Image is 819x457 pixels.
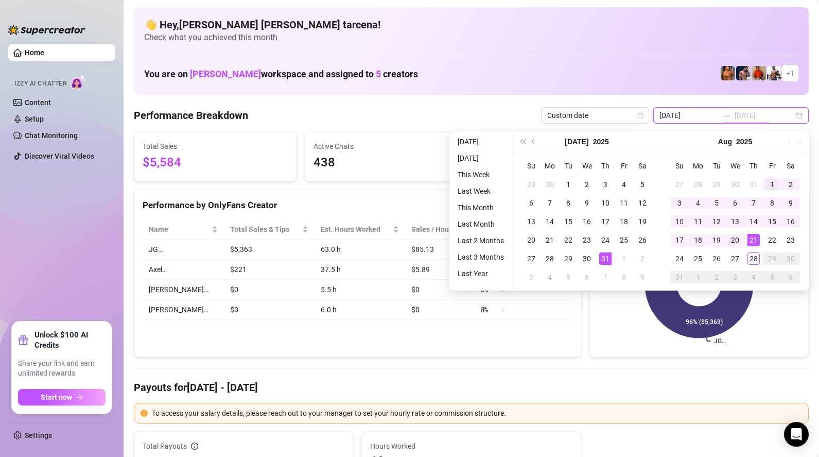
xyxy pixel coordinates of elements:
[615,157,633,175] th: Fr
[599,271,612,283] div: 7
[633,212,652,231] td: 2025-07-19
[692,234,704,246] div: 18
[726,212,744,231] td: 2025-08-13
[763,194,781,212] td: 2025-08-08
[636,178,649,191] div: 5
[785,252,797,265] div: 30
[785,271,797,283] div: 6
[559,268,578,286] td: 2025-08-05
[71,75,86,90] img: AI Chatter
[25,431,52,439] a: Settings
[454,251,508,263] li: Last 3 Months
[525,178,537,191] div: 29
[143,198,572,212] div: Performance by OnlyFans Creator
[581,252,593,265] div: 30
[636,271,649,283] div: 9
[34,330,106,350] strong: Unlock $100 AI Credits
[544,215,556,228] div: 14
[785,197,797,209] div: 9
[581,215,593,228] div: 16
[722,111,730,120] span: swap-right
[670,194,689,212] td: 2025-08-03
[615,175,633,194] td: 2025-07-04
[143,280,224,300] td: [PERSON_NAME]…
[528,131,539,152] button: Previous month (PageUp)
[544,271,556,283] div: 4
[313,141,459,152] span: Active Chats
[581,234,593,246] div: 23
[692,252,704,265] div: 25
[559,157,578,175] th: Tu
[736,66,751,80] img: Axel
[707,194,726,212] td: 2025-08-05
[752,66,766,80] img: Justin
[224,260,314,280] td: $221
[689,194,707,212] td: 2025-08-04
[562,252,574,265] div: 29
[578,194,596,212] td: 2025-07-09
[707,268,726,286] td: 2025-09-02
[633,231,652,249] td: 2025-07-26
[718,131,732,152] button: Choose a month
[710,197,723,209] div: 5
[618,271,630,283] div: 8
[25,131,78,140] a: Chat Monitoring
[785,234,797,246] div: 23
[763,175,781,194] td: 2025-08-01
[721,66,735,80] img: JG
[670,249,689,268] td: 2025-08-24
[525,252,537,265] div: 27
[766,178,778,191] div: 1
[544,234,556,246] div: 21
[544,178,556,191] div: 30
[144,69,418,80] h1: You are on workspace and assigned to creators
[692,178,704,191] div: 28
[522,175,541,194] td: 2025-06-29
[596,212,615,231] td: 2025-07-17
[763,231,781,249] td: 2025-08-22
[596,157,615,175] th: Th
[596,249,615,268] td: 2025-07-31
[766,234,778,246] div: 22
[707,175,726,194] td: 2025-07-29
[541,157,559,175] th: Mo
[747,178,760,191] div: 31
[744,231,763,249] td: 2025-08-21
[405,300,474,320] td: $0
[781,268,800,286] td: 2025-09-06
[618,215,630,228] div: 18
[707,231,726,249] td: 2025-08-19
[143,141,288,152] span: Total Sales
[710,215,723,228] div: 12
[18,335,28,345] span: gift
[559,175,578,194] td: 2025-07-01
[454,168,508,181] li: This Week
[673,215,686,228] div: 10
[25,115,44,123] a: Setup
[559,231,578,249] td: 2025-07-22
[670,157,689,175] th: Su
[134,380,809,395] h4: Payouts for [DATE] - [DATE]
[405,260,474,280] td: $5.89
[596,231,615,249] td: 2025-07-24
[581,271,593,283] div: 6
[781,212,800,231] td: 2025-08-16
[726,249,744,268] td: 2025-08-27
[673,197,686,209] div: 3
[541,268,559,286] td: 2025-08-04
[729,234,741,246] div: 20
[144,18,798,32] h4: 👋 Hey, [PERSON_NAME] [PERSON_NAME] tarcena !
[522,157,541,175] th: Su
[454,234,508,247] li: Last 2 Months
[707,249,726,268] td: 2025-08-26
[781,249,800,268] td: 2025-08-30
[547,108,643,123] span: Custom date
[744,175,763,194] td: 2025-07-31
[670,175,689,194] td: 2025-07-27
[559,212,578,231] td: 2025-07-15
[224,300,314,320] td: $0
[637,112,643,119] span: calendar
[522,231,541,249] td: 2025-07-20
[692,215,704,228] div: 11
[578,157,596,175] th: We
